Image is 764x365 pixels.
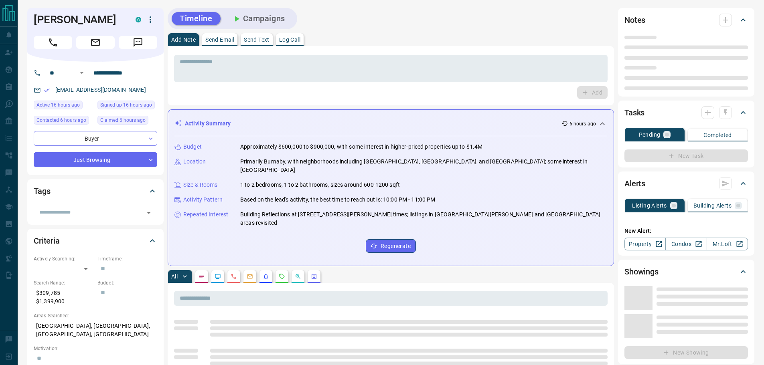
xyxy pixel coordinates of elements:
[174,116,607,131] div: Activity Summary6 hours ago
[34,231,157,250] div: Criteria
[34,13,124,26] h1: [PERSON_NAME]
[34,234,60,247] h2: Criteria
[247,273,253,280] svg: Emails
[624,177,645,190] h2: Alerts
[624,227,748,235] p: New Alert:
[240,210,607,227] p: Building Reflections at [STREET_ADDRESS][PERSON_NAME] times; listings in [GEOGRAPHIC_DATA][PERSON...
[34,152,157,167] div: Just Browsing
[703,132,732,138] p: Completed
[171,274,178,279] p: All
[624,265,659,278] h2: Showings
[97,116,157,127] div: Mon Sep 15 2025
[34,185,50,198] h2: Tags
[76,36,115,49] span: Email
[215,273,221,280] svg: Lead Browsing Activity
[311,273,317,280] svg: Agent Actions
[34,319,157,341] p: [GEOGRAPHIC_DATA], [GEOGRAPHIC_DATA], [GEOGRAPHIC_DATA], [GEOGRAPHIC_DATA]
[97,101,157,112] div: Sun Sep 14 2025
[36,101,80,109] span: Active 16 hours ago
[183,143,202,151] p: Budget
[624,106,644,119] h2: Tasks
[183,196,223,204] p: Activity Pattern
[97,255,157,262] p: Timeframe:
[569,120,596,127] p: 6 hours ago
[100,116,146,124] span: Claimed 6 hours ago
[279,273,285,280] svg: Requests
[171,37,196,42] p: Add Note
[231,273,237,280] svg: Calls
[366,239,416,253] button: Regenerate
[77,68,87,78] button: Open
[624,103,748,122] div: Tasks
[172,12,221,25] button: Timeline
[693,203,732,208] p: Building Alerts
[97,279,157,286] p: Budget:
[263,273,269,280] svg: Listing Alerts
[34,279,93,286] p: Search Range:
[240,157,607,174] p: Primarily Burnaby, with neighborhoods including [GEOGRAPHIC_DATA], [GEOGRAPHIC_DATA], and [GEOGRA...
[34,312,157,319] p: Areas Searched:
[279,37,300,42] p: Log Call
[624,10,748,30] div: Notes
[100,101,152,109] span: Signed up 16 hours ago
[183,181,218,189] p: Size & Rooms
[240,181,400,189] p: 1 to 2 bedrooms, 1 to 2 bathrooms, sizes around 600-1200 sqft
[240,196,436,204] p: Based on the lead's activity, the best time to reach out is: 10:00 PM - 11:00 PM
[143,207,154,218] button: Open
[185,119,231,128] p: Activity Summary
[244,37,270,42] p: Send Text
[624,262,748,281] div: Showings
[295,273,301,280] svg: Opportunities
[199,273,205,280] svg: Notes
[183,210,228,219] p: Repeated Interest
[34,286,93,308] p: $309,785 - $1,399,900
[55,87,146,93] a: [EMAIL_ADDRESS][DOMAIN_NAME]
[707,238,748,250] a: Mr.Loft
[240,143,482,151] p: Approximately $600,000 to $900,000, with some interest in higher-priced properties up to $1.4M
[205,37,234,42] p: Send Email
[624,14,645,26] h2: Notes
[665,238,707,250] a: Condos
[34,181,157,201] div: Tags
[136,17,141,22] div: condos.ca
[44,87,50,93] svg: Email Verified
[624,174,748,193] div: Alerts
[34,131,157,146] div: Buyer
[224,12,293,25] button: Campaigns
[34,116,93,127] div: Mon Sep 15 2025
[34,101,93,112] div: Sun Sep 14 2025
[34,255,93,262] p: Actively Searching:
[36,116,86,124] span: Contacted 6 hours ago
[639,132,661,137] p: Pending
[34,36,72,49] span: Call
[624,238,666,250] a: Property
[183,157,206,166] p: Location
[119,36,157,49] span: Message
[632,203,667,208] p: Listing Alerts
[34,345,157,352] p: Motivation:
